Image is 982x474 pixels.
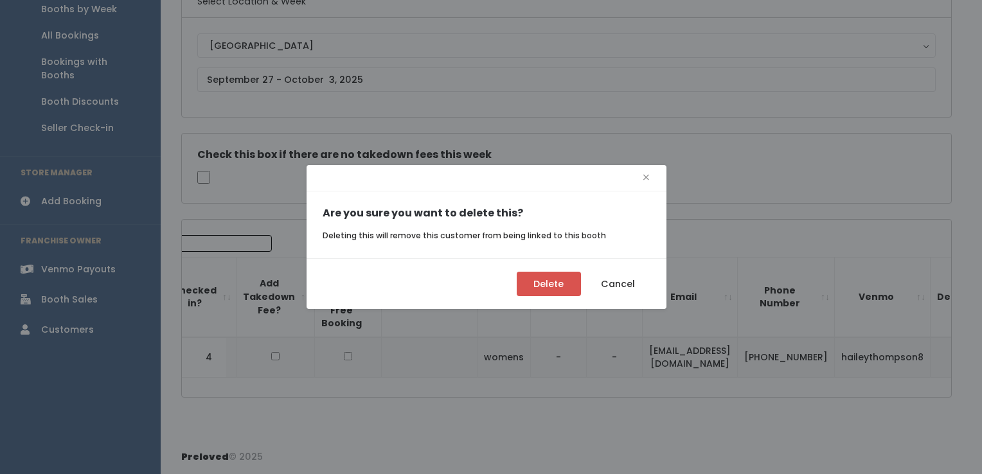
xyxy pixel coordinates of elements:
[323,207,650,219] h5: Are you sure you want to delete this?
[642,168,650,188] span: ×
[586,272,650,296] button: Cancel
[642,168,650,188] button: Close
[517,272,581,296] button: Delete
[323,230,606,241] small: Deleting this will remove this customer from being linked to this booth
